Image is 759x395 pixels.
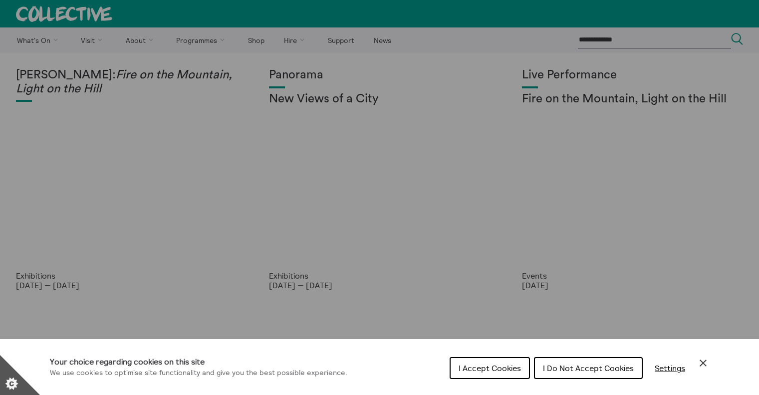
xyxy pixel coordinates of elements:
p: We use cookies to optimise site functionality and give you the best possible experience. [50,368,347,379]
button: Settings [647,358,693,378]
button: Close Cookie Control [697,357,709,369]
h1: Your choice regarding cookies on this site [50,356,347,368]
span: I Accept Cookies [459,363,521,373]
span: I Do Not Accept Cookies [543,363,634,373]
span: Settings [655,363,685,373]
button: I Accept Cookies [450,357,530,379]
button: I Do Not Accept Cookies [534,357,643,379]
